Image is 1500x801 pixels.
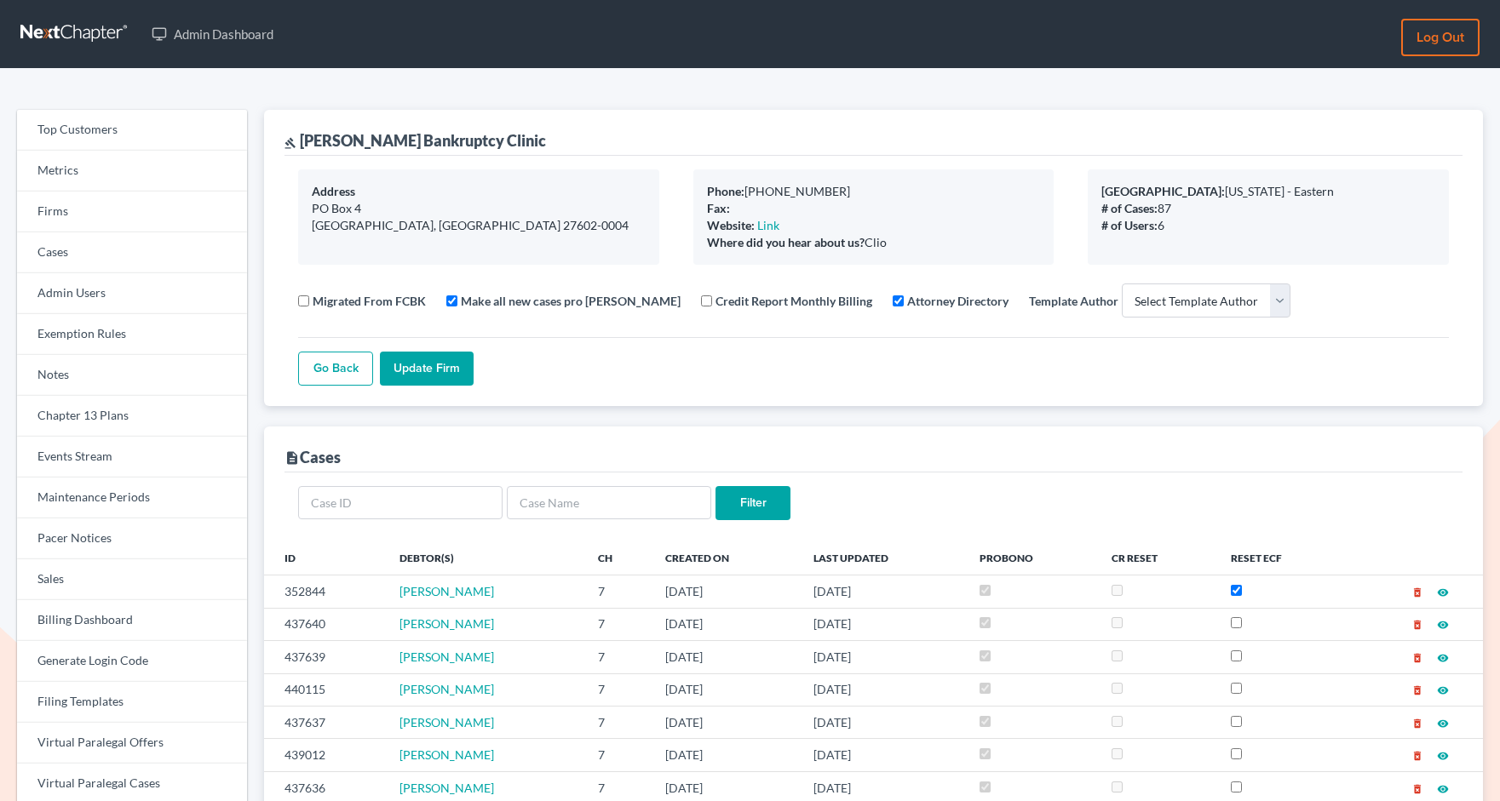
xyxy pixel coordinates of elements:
a: Exemption Rules [17,314,247,355]
input: Case ID [298,486,503,520]
i: delete_forever [1411,718,1423,729]
div: [PERSON_NAME] Bankruptcy Clinic [284,130,546,151]
a: Admin Users [17,273,247,314]
th: Debtor(s) [386,541,584,575]
i: delete_forever [1411,586,1423,598]
th: Created On [652,541,800,575]
td: [DATE] [800,641,966,673]
label: Make all new cases pro [PERSON_NAME] [461,292,681,310]
td: [DATE] [800,673,966,706]
a: Maintenance Periods [17,478,247,518]
a: Metrics [17,151,247,192]
a: Generate Login Code [17,641,247,682]
i: delete_forever [1411,750,1423,762]
th: Last Updated [800,541,966,575]
td: 7 [584,608,652,640]
th: Reset ECF [1217,541,1345,575]
i: delete_forever [1411,619,1423,631]
a: Billing Dashboard [17,600,247,641]
a: [PERSON_NAME] [399,781,494,795]
a: [PERSON_NAME] [399,715,494,729]
i: visibility [1437,619,1449,631]
th: CR Reset [1098,541,1217,575]
a: visibility [1437,682,1449,696]
a: Link [757,218,779,232]
td: 437640 [264,608,386,640]
i: description [284,450,300,466]
i: delete_forever [1411,684,1423,696]
b: # of Users: [1101,218,1158,232]
td: [DATE] [800,575,966,608]
a: Events Stream [17,437,247,478]
b: Where did you hear about us? [707,235,865,249]
a: visibility [1437,649,1449,664]
a: visibility [1437,747,1449,762]
td: [DATE] [652,739,800,771]
a: Pacer Notices [17,518,247,559]
a: Admin Dashboard [143,19,282,49]
td: [DATE] [652,706,800,738]
td: [DATE] [800,739,966,771]
i: visibility [1437,652,1449,664]
td: [DATE] [800,608,966,640]
a: visibility [1437,781,1449,795]
div: [GEOGRAPHIC_DATA], [GEOGRAPHIC_DATA] 27602-0004 [312,217,646,234]
a: delete_forever [1411,781,1423,795]
a: [PERSON_NAME] [399,584,494,598]
div: Cases [284,447,341,467]
b: Fax: [707,201,730,215]
div: [US_STATE] - Eastern [1101,183,1435,200]
a: visibility [1437,584,1449,598]
label: Template Author [1029,292,1118,310]
th: Ch [584,541,652,575]
b: Address [312,184,355,198]
input: Update Firm [380,352,474,386]
a: delete_forever [1411,649,1423,664]
b: # of Cases: [1101,201,1158,215]
td: [DATE] [652,673,800,706]
td: 7 [584,673,652,706]
div: 6 [1101,217,1435,234]
div: PO Box 4 [312,200,646,217]
div: [PHONE_NUMBER] [707,183,1041,200]
td: 440115 [264,673,386,706]
a: visibility [1437,616,1449,631]
th: ID [264,541,386,575]
a: Sales [17,559,247,600]
td: 439012 [264,739,386,771]
a: delete_forever [1411,584,1423,598]
i: visibility [1437,750,1449,762]
a: Virtual Paralegal Offers [17,723,247,764]
input: Case Name [507,486,711,520]
a: Top Customers [17,110,247,151]
a: [PERSON_NAME] [399,649,494,664]
i: delete_forever [1411,652,1423,664]
td: 7 [584,575,652,608]
td: 7 [584,706,652,738]
td: 7 [584,739,652,771]
td: [DATE] [652,641,800,673]
a: delete_forever [1411,715,1423,729]
label: Attorney Directory [907,292,1009,310]
a: Cases [17,232,247,273]
a: Log out [1401,19,1480,56]
i: visibility [1437,783,1449,795]
a: [PERSON_NAME] [399,616,494,631]
input: Filter [716,486,790,520]
td: 437637 [264,706,386,738]
a: Chapter 13 Plans [17,396,247,437]
a: [PERSON_NAME] [399,747,494,762]
th: ProBono [966,541,1097,575]
i: gavel [284,137,296,149]
td: [DATE] [652,608,800,640]
td: 352844 [264,575,386,608]
td: 7 [584,641,652,673]
i: visibility [1437,718,1449,729]
div: Clio [707,234,1041,251]
b: [GEOGRAPHIC_DATA]: [1101,184,1225,198]
a: [PERSON_NAME] [399,682,494,696]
